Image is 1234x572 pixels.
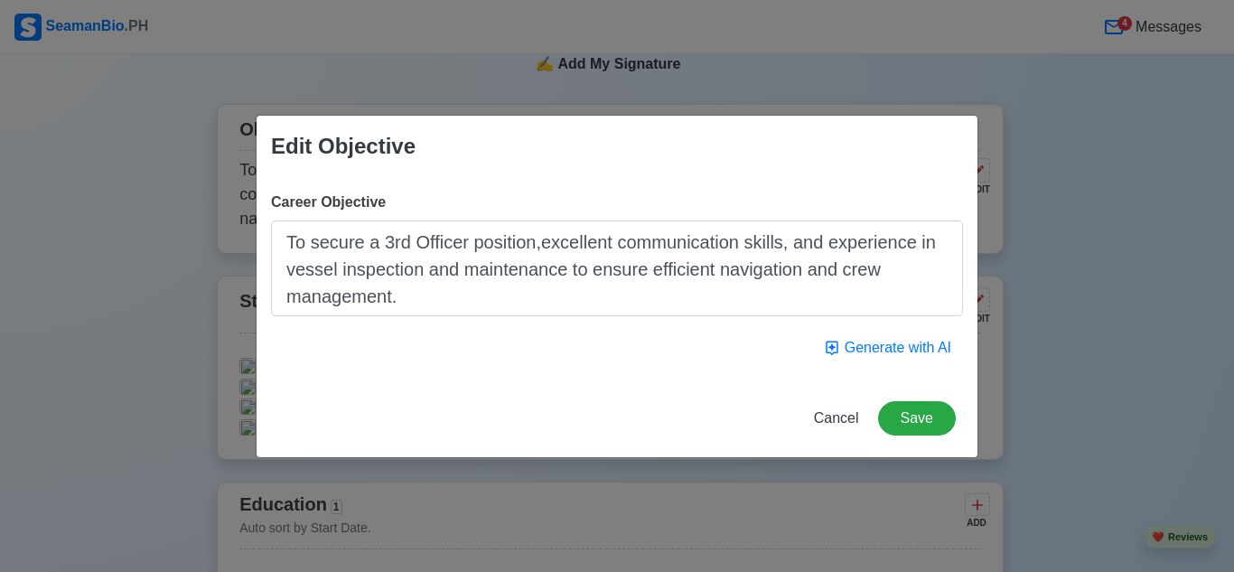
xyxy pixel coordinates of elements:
[271,130,416,163] div: Edit Objective
[814,410,859,426] span: Cancel
[812,331,963,365] button: Generate with AI
[271,192,386,213] label: Career Objective
[271,220,963,316] textarea: To secure a 3rd Officer position,excellent communication skills, and experience in vessel inspect...
[802,401,871,436] button: Cancel
[878,401,956,436] button: Save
